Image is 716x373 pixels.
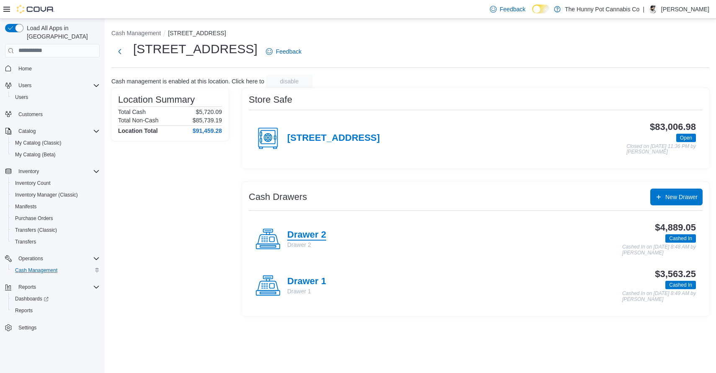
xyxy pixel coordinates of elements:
[2,108,103,120] button: Customers
[643,4,644,14] p: |
[118,127,158,134] h4: Location Total
[18,111,43,118] span: Customers
[15,126,39,136] button: Catalog
[15,94,28,101] span: Users
[665,193,698,201] span: New Drawer
[8,201,103,212] button: Manifests
[12,225,100,235] span: Transfers (Classic)
[287,133,380,144] h4: [STREET_ADDRESS]
[287,241,326,249] p: Drawer 2
[665,281,696,289] span: Cashed In
[12,294,100,304] span: Dashboards
[18,284,36,290] span: Reports
[2,62,103,75] button: Home
[655,223,696,233] h3: $4,889.05
[12,190,100,200] span: Inventory Manager (Classic)
[12,150,59,160] a: My Catalog (Beta)
[15,166,100,176] span: Inventory
[2,321,103,334] button: Settings
[287,287,326,295] p: Drawer 1
[15,227,57,233] span: Transfers (Classic)
[15,63,100,74] span: Home
[12,202,40,212] a: Manifests
[15,295,49,302] span: Dashboards
[276,47,301,56] span: Feedback
[15,203,36,210] span: Manifests
[2,125,103,137] button: Catalog
[266,75,313,88] button: disable
[500,5,525,13] span: Feedback
[15,140,62,146] span: My Catalog (Classic)
[15,238,36,245] span: Transfers
[287,276,326,287] h4: Drawer 1
[12,265,61,275] a: Cash Management
[15,215,53,222] span: Purchase Orders
[12,178,54,188] a: Inventory Count
[15,166,42,176] button: Inventory
[8,224,103,236] button: Transfers (Classic)
[626,144,696,155] p: Closed on [DATE] 11:36 PM by [PERSON_NAME]
[8,212,103,224] button: Purchase Orders
[665,234,696,243] span: Cashed In
[15,254,100,264] span: Operations
[15,282,39,292] button: Reports
[118,117,159,124] h6: Total Non-Cash
[18,128,36,135] span: Catalog
[15,126,100,136] span: Catalog
[15,192,78,198] span: Inventory Manager (Classic)
[8,149,103,161] button: My Catalog (Beta)
[12,213,100,223] span: Purchase Orders
[249,192,307,202] h3: Cash Drawers
[133,41,258,57] h1: [STREET_ADDRESS]
[12,237,100,247] span: Transfers
[2,166,103,177] button: Inventory
[193,127,222,134] h4: $91,459.28
[661,4,709,14] p: [PERSON_NAME]
[12,178,100,188] span: Inventory Count
[676,134,696,142] span: Open
[111,30,161,36] button: Cash Management
[12,202,100,212] span: Manifests
[532,5,550,13] input: Dark Mode
[12,138,65,148] a: My Catalog (Classic)
[622,244,696,256] p: Cashed In on [DATE] 8:48 AM by [PERSON_NAME]
[622,291,696,302] p: Cashed In on [DATE] 8:49 AM by [PERSON_NAME]
[8,189,103,201] button: Inventory Manager (Classic)
[12,92,100,102] span: Users
[669,235,692,242] span: Cashed In
[12,306,100,316] span: Reports
[18,82,31,89] span: Users
[12,294,52,304] a: Dashboards
[8,177,103,189] button: Inventory Count
[12,237,39,247] a: Transfers
[111,29,709,39] nav: An example of EuiBreadcrumbs
[249,95,292,105] h3: Store Safe
[111,78,264,85] p: Cash management is enabled at this location. Click here to
[15,151,56,158] span: My Catalog (Beta)
[193,117,222,124] p: $85,739.19
[2,80,103,91] button: Users
[15,80,100,91] span: Users
[8,137,103,149] button: My Catalog (Classic)
[12,265,100,275] span: Cash Management
[18,65,32,72] span: Home
[111,43,128,60] button: Next
[680,134,692,142] span: Open
[196,109,222,115] p: $5,720.09
[15,307,33,314] span: Reports
[280,77,299,85] span: disable
[15,323,40,333] a: Settings
[8,305,103,316] button: Reports
[118,109,146,115] h6: Total Cash
[15,64,35,74] a: Home
[118,95,195,105] h3: Location Summary
[15,267,57,274] span: Cash Management
[18,324,36,331] span: Settings
[15,109,100,119] span: Customers
[263,43,305,60] a: Feedback
[287,230,326,241] h4: Drawer 2
[18,168,39,175] span: Inventory
[12,213,57,223] a: Purchase Orders
[15,80,35,91] button: Users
